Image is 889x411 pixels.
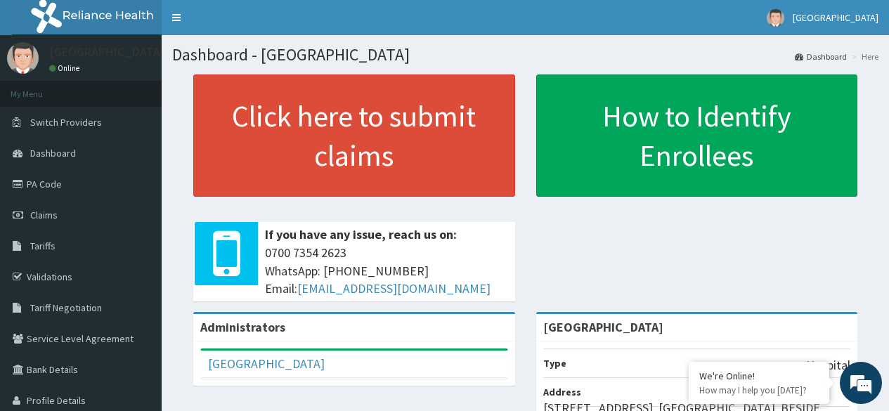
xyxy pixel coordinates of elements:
[767,9,784,27] img: User Image
[297,280,491,296] a: [EMAIL_ADDRESS][DOMAIN_NAME]
[848,51,878,63] li: Here
[699,384,819,396] p: How may I help you today?
[193,74,515,197] a: Click here to submit claims
[265,244,508,298] span: 0700 7354 2623 WhatsApp: [PHONE_NUMBER] Email:
[30,301,102,314] span: Tariff Negotiation
[30,209,58,221] span: Claims
[172,46,878,64] h1: Dashboard - [GEOGRAPHIC_DATA]
[49,46,165,58] p: [GEOGRAPHIC_DATA]
[30,147,76,159] span: Dashboard
[699,370,819,382] div: We're Online!
[806,356,850,374] p: Hospital
[793,11,878,24] span: [GEOGRAPHIC_DATA]
[30,240,56,252] span: Tariffs
[265,226,457,242] b: If you have any issue, reach us on:
[543,386,581,398] b: Address
[208,355,325,372] a: [GEOGRAPHIC_DATA]
[7,42,39,74] img: User Image
[795,51,847,63] a: Dashboard
[200,319,285,335] b: Administrators
[536,74,858,197] a: How to Identify Enrollees
[543,319,663,335] strong: [GEOGRAPHIC_DATA]
[543,357,566,370] b: Type
[30,116,102,129] span: Switch Providers
[49,63,83,73] a: Online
